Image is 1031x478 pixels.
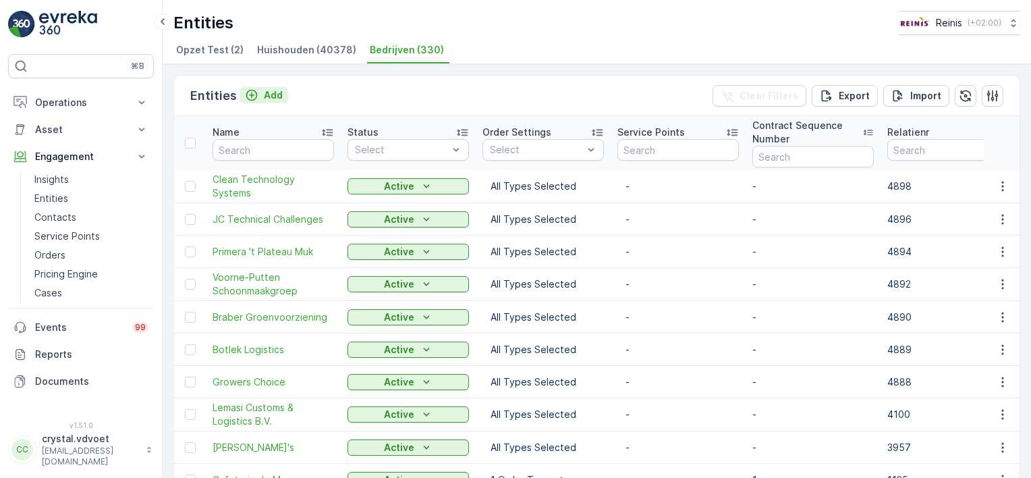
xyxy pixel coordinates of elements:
p: Import [910,89,941,103]
p: Orders [34,248,65,262]
span: Opzet Test (2) [176,43,244,57]
div: Toggle Row Selected [185,214,196,225]
button: Active [347,178,469,194]
img: Reinis-Logo-Vrijstaand_Tekengebied-1-copy2_aBO4n7j.png [899,16,930,30]
a: Voorne-Putten Schoonmaakgroep [213,271,334,298]
button: Active [347,374,469,390]
button: Active [347,342,469,358]
img: logo_light-DOdMpM7g.png [39,11,97,38]
p: Entities [190,86,237,105]
p: Active [384,343,414,356]
a: Documents [8,368,154,395]
button: Active [347,276,469,292]
p: Insights [34,173,69,186]
p: Contract Sequence Number [752,119,862,146]
p: All Types Selected [491,277,596,291]
span: Bedrijven (330) [370,43,444,57]
button: Clear Filters [713,85,806,107]
p: - [625,245,731,259]
a: Botlek Logistics [213,343,334,356]
a: Primera 't Plateau Muk [213,245,334,259]
a: Events99 [8,314,154,341]
button: Reinis(+02:00) [899,11,1020,35]
p: All Types Selected [491,441,596,454]
button: Asset [8,116,154,143]
a: Growers Choice [213,375,334,389]
p: Active [384,408,414,421]
p: - [625,375,731,389]
p: All Types Selected [491,375,596,389]
input: Search [887,139,1009,161]
span: Huishouden (40378) [257,43,356,57]
a: Clean Technology Systems [213,173,334,200]
p: ( +02:00 ) [968,18,1001,28]
a: Lemasi Customs & Logistics B.V. [213,401,334,428]
p: All Types Selected [491,343,596,356]
p: - [752,245,874,259]
a: Yentl's [213,441,334,454]
button: CCcrystal.vdvoet[EMAIL_ADDRESS][DOMAIN_NAME] [8,432,154,467]
p: - [752,343,874,356]
p: Entities [173,12,233,34]
p: All Types Selected [491,245,596,259]
p: - [625,311,731,324]
div: Toggle Row Selected [185,181,196,192]
p: Reports [35,348,148,361]
p: 3957 [887,441,1009,454]
p: - [625,441,731,454]
p: 4894 [887,245,1009,259]
img: logo [8,11,35,38]
p: - [752,375,874,389]
p: - [752,311,874,324]
p: 4896 [887,213,1009,226]
span: [PERSON_NAME]'s [213,441,334,454]
p: - [625,343,731,356]
p: 4100 [887,408,1009,421]
p: Active [384,375,414,389]
button: Operations [8,89,154,116]
p: Engagement [35,150,127,163]
a: Reports [8,341,154,368]
p: Status [347,126,379,139]
a: Pricing Engine [29,265,154,284]
a: Service Points [29,227,154,246]
p: Asset [35,123,127,136]
button: Active [347,211,469,228]
p: - [625,180,731,193]
button: Active [347,406,469,423]
p: Service Points [617,126,685,139]
div: CC [11,439,33,460]
p: - [752,180,874,193]
p: Clear Filters [740,89,798,103]
p: Active [384,213,414,226]
p: - [625,277,731,291]
input: Search [617,139,739,161]
a: JC Technical Challenges [213,213,334,226]
p: Add [264,88,283,102]
a: Entities [29,189,154,208]
p: Export [839,89,870,103]
p: Active [384,311,414,324]
button: Active [347,440,469,456]
div: Toggle Row Selected [185,344,196,355]
p: Select [355,143,448,157]
p: Active [384,441,414,454]
a: Contacts [29,208,154,227]
p: Active [384,277,414,291]
p: crystal.vdvoet [42,432,139,446]
div: Toggle Row Selected [185,442,196,453]
p: Active [384,180,414,193]
p: Order Settings [482,126,551,139]
span: v 1.51.0 [8,421,154,429]
p: Relatienr [887,126,929,139]
p: All Types Selected [491,180,596,193]
p: Pricing Engine [34,267,98,281]
p: 4889 [887,343,1009,356]
button: Engagement [8,143,154,170]
input: Search [752,146,874,167]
